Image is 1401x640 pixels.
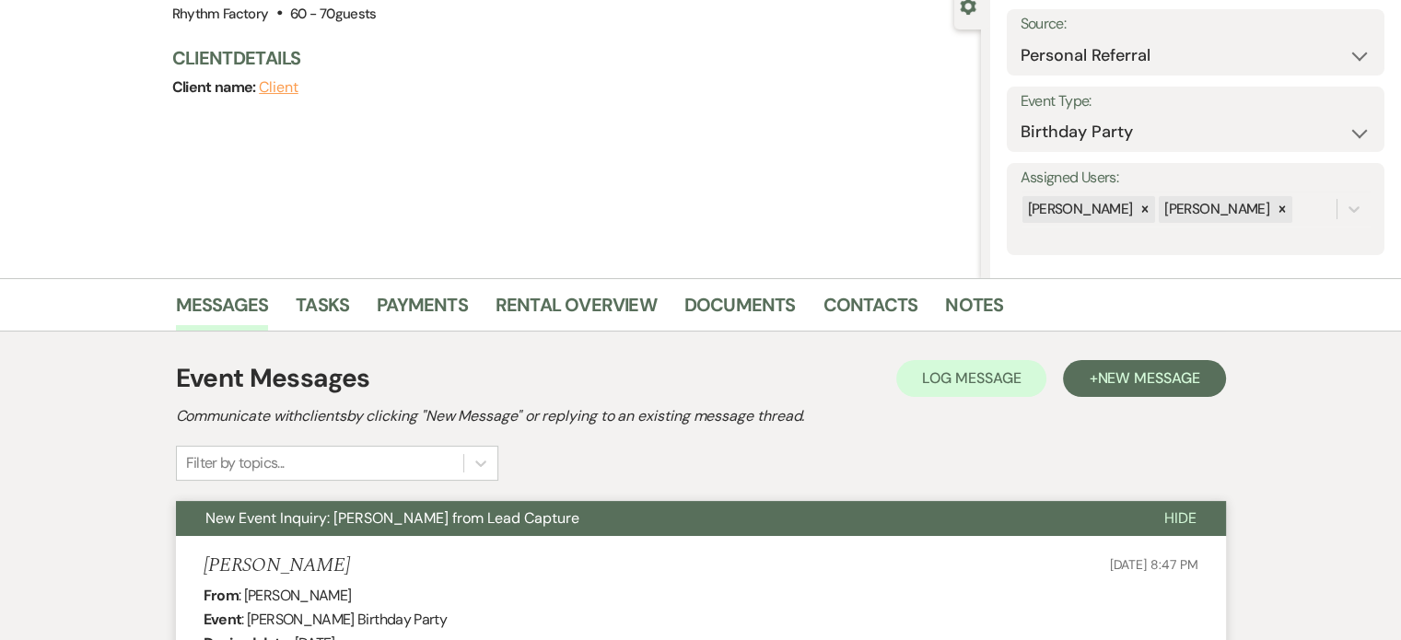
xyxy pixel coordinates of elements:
span: 60 - 70 guests [290,5,377,23]
a: Documents [684,290,796,331]
span: New Event Inquiry: [PERSON_NAME] from Lead Capture [205,508,579,528]
h1: Event Messages [176,359,370,398]
span: Client name: [172,77,260,97]
a: Notes [945,290,1003,331]
a: Payments [377,290,468,331]
button: +New Message [1063,360,1225,397]
div: Filter by topics... [186,452,285,474]
a: Contacts [823,290,918,331]
span: Rhythm Factory [172,5,269,23]
span: New Message [1097,368,1199,388]
span: [DATE] 8:47 PM [1109,556,1197,573]
div: [PERSON_NAME] [1159,196,1272,223]
a: Tasks [296,290,349,331]
b: Event [204,610,242,629]
label: Source: [1021,11,1371,38]
label: Event Type: [1021,88,1371,115]
span: Log Message [922,368,1021,388]
b: From [204,586,239,605]
button: Log Message [896,360,1046,397]
h3: Client Details [172,45,963,71]
a: Messages [176,290,269,331]
div: [PERSON_NAME] [1022,196,1136,223]
button: Hide [1135,501,1226,536]
label: Assigned Users: [1021,165,1371,192]
button: New Event Inquiry: [PERSON_NAME] from Lead Capture [176,501,1135,536]
h2: Communicate with clients by clicking "New Message" or replying to an existing message thread. [176,405,1226,427]
a: Rental Overview [496,290,657,331]
button: Client [259,80,298,95]
span: Hide [1164,508,1197,528]
h5: [PERSON_NAME] [204,554,350,577]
